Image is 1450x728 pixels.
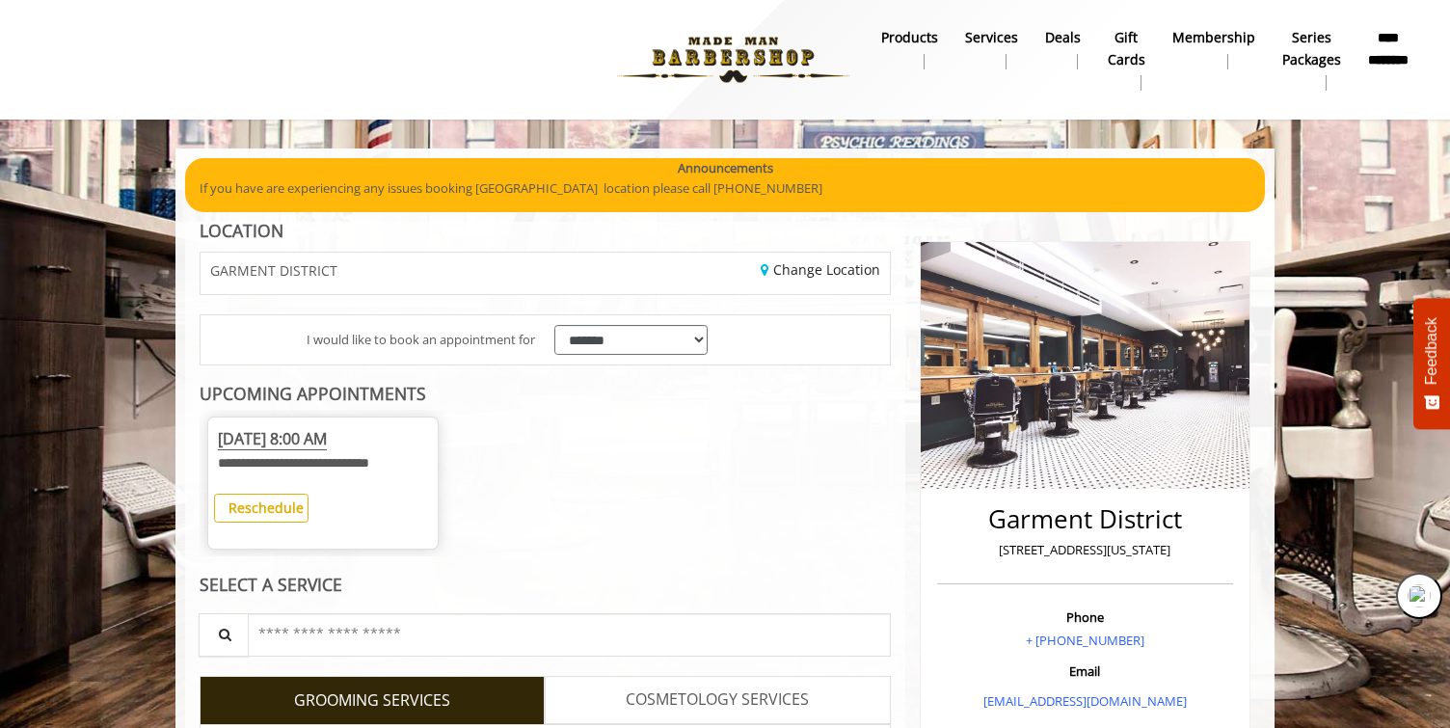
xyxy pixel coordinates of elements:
[983,692,1187,710] a: [EMAIL_ADDRESS][DOMAIN_NAME]
[294,688,450,714] span: GROOMING SERVICES
[307,330,535,350] span: I would like to book an appointment for
[214,494,309,522] button: Reschedule
[1423,317,1440,385] span: Feedback
[1159,24,1269,74] a: MembershipMembership
[218,428,327,450] span: [DATE] 8:00 AM
[942,505,1228,533] h2: Garment District
[942,610,1228,624] h3: Phone
[210,263,337,278] span: GARMENT DISTRICT
[200,576,891,594] div: SELECT A SERVICE
[1108,27,1145,70] b: gift cards
[1026,632,1144,649] a: + [PHONE_NUMBER]
[942,664,1228,678] h3: Email
[1413,298,1450,429] button: Feedback - Show survey
[1269,24,1355,95] a: Series packagesSeries packages
[1408,584,1431,607] img: favicon.png
[200,219,283,242] b: LOCATION
[200,382,426,405] b: UPCOMING APPOINTMENTS
[1282,27,1341,70] b: Series packages
[1094,24,1159,95] a: Gift cardsgift cards
[228,499,304,517] b: Reschedule
[1045,27,1081,48] b: Deals
[1172,27,1255,48] b: Membership
[952,24,1032,74] a: ServicesServices
[761,260,880,279] a: Change Location
[199,613,249,657] button: Service Search
[678,158,773,178] b: Announcements
[1032,24,1094,74] a: DealsDeals
[881,27,938,48] b: products
[601,7,866,113] img: Made Man Barbershop logo
[965,27,1018,48] b: Services
[626,688,809,713] span: COSMETOLOGY SERVICES
[868,24,952,74] a: Productsproducts
[200,178,1250,199] p: If you have are experiencing any issues booking [GEOGRAPHIC_DATA] location please call [PHONE_NUM...
[942,540,1228,560] p: [STREET_ADDRESS][US_STATE]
